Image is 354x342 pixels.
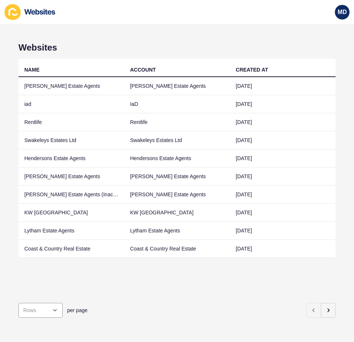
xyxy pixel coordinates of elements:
td: Lytham Estate Agents [18,222,124,240]
td: [PERSON_NAME] Estate Agents [124,186,230,204]
span: per page [67,307,87,314]
h1: Websites [18,42,336,53]
td: [PERSON_NAME] Estate Agents [18,77,124,95]
td: [DATE] [230,95,336,113]
td: [DATE] [230,186,336,204]
td: [PERSON_NAME] Estate Agents [124,77,230,95]
td: Hendersons Estate Agents [124,149,230,167]
div: open menu [18,303,63,318]
div: ACCOUNT [130,66,156,73]
td: [DATE] [230,240,336,258]
td: Rentlife [18,113,124,131]
td: Hendersons Estate Agents [18,149,124,167]
div: CREATED AT [236,66,268,73]
td: [DATE] [230,204,336,222]
td: [PERSON_NAME] Estate Agents (Inactive) [18,186,124,204]
td: [DATE] [230,77,336,95]
td: [DATE] [230,167,336,186]
td: Coast & Country Real Estate [18,240,124,258]
td: iad [18,95,124,113]
td: KW [GEOGRAPHIC_DATA] [18,204,124,222]
td: Lytham Estate Agents [124,222,230,240]
td: KW [GEOGRAPHIC_DATA] [124,204,230,222]
td: Rentlife [124,113,230,131]
td: IaD [124,95,230,113]
td: Swakeleys Estates Ltd [18,131,124,149]
td: [PERSON_NAME] Estate Agents [124,167,230,186]
td: [DATE] [230,149,336,167]
td: [DATE] [230,113,336,131]
td: [DATE] [230,131,336,149]
td: [DATE] [230,222,336,240]
span: MD [338,8,347,16]
td: Coast & Country Real Estate [124,240,230,258]
td: Swakeleys Estates Ltd [124,131,230,149]
div: NAME [24,66,39,73]
td: [PERSON_NAME] Estate Agents [18,167,124,186]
